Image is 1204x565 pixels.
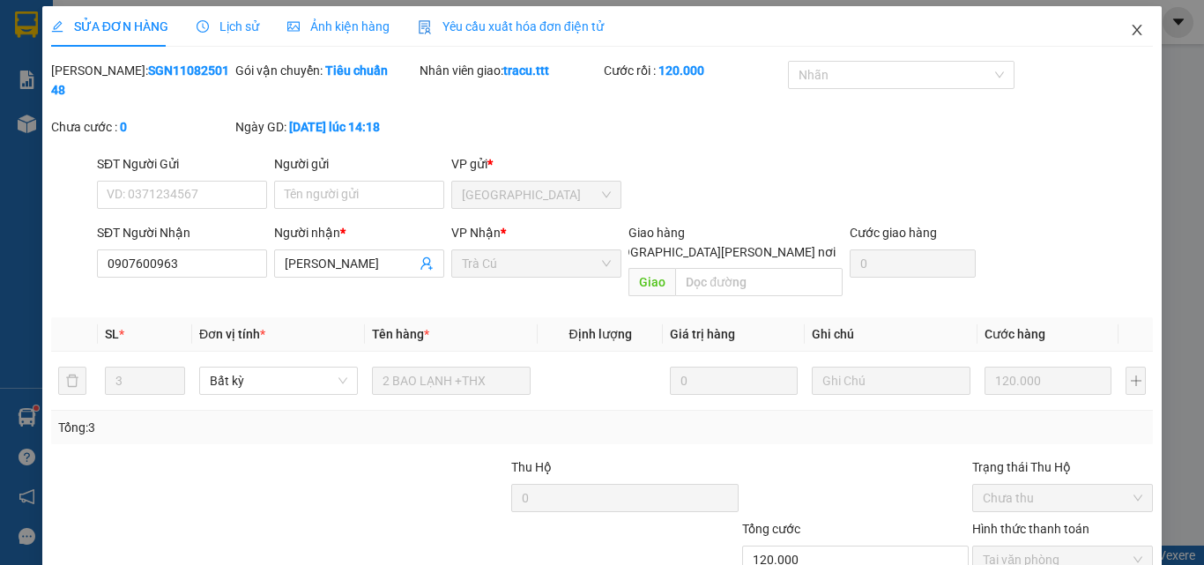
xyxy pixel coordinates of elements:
[850,249,976,278] input: Cước giao hàng
[97,223,267,242] div: SĐT Người Nhận
[628,226,685,240] span: Giao hàng
[115,15,157,33] span: Nhận:
[850,226,937,240] label: Cước giao hàng
[462,250,611,277] span: Trà Cú
[670,367,797,395] input: 0
[418,19,604,33] span: Yêu cầu xuất hóa đơn điện tử
[115,15,294,55] div: [GEOGRAPHIC_DATA]
[274,154,444,174] div: Người gửi
[197,19,259,33] span: Lịch sử
[325,63,388,78] b: Tiêu chuẩn
[451,154,621,174] div: VP gửi
[287,20,300,33] span: picture
[805,317,977,352] th: Ghi chú
[985,327,1045,341] span: Cước hàng
[105,327,119,341] span: SL
[372,367,531,395] input: VD: Bàn, Ghế
[628,268,675,296] span: Giao
[51,20,63,33] span: edit
[97,154,267,174] div: SĐT Người Gửi
[972,457,1153,477] div: Trạng thái Thu Hộ
[372,327,429,341] span: Tên hàng
[51,19,168,33] span: SỬA ĐƠN HÀNG
[210,368,347,394] span: Bất kỳ
[569,327,631,341] span: Định lượng
[511,460,552,474] span: Thu Hộ
[670,327,735,341] span: Giá trị hàng
[197,20,209,33] span: clock-circle
[13,111,105,132] div: 30.000
[1126,367,1146,395] button: plus
[420,61,600,80] div: Nhân viên giao:
[289,120,380,134] b: [DATE] lúc 14:18
[812,367,970,395] input: Ghi Chú
[115,76,294,100] div: 0356306073
[675,268,843,296] input: Dọc đường
[51,117,232,137] div: Chưa cước :
[58,367,86,395] button: delete
[199,327,265,341] span: Đơn vị tính
[985,367,1111,395] input: 0
[115,55,294,76] div: PHƯƠNG
[15,15,102,36] div: Trà Cú
[658,63,704,78] b: 120.000
[120,120,127,134] b: 0
[462,182,611,208] span: Sài Gòn
[742,522,800,536] span: Tổng cước
[604,61,784,80] div: Cước rồi :
[420,256,434,271] span: user-add
[58,418,466,437] div: Tổng: 3
[287,19,390,33] span: Ảnh kiện hàng
[1130,23,1144,37] span: close
[51,61,232,100] div: [PERSON_NAME]:
[418,20,432,34] img: icon
[235,61,416,80] div: Gói vận chuyển:
[274,223,444,242] div: Người nhận
[1112,6,1162,56] button: Close
[451,226,501,240] span: VP Nhận
[15,17,42,35] span: Gửi:
[235,117,416,137] div: Ngày GD:
[13,113,41,131] span: CR :
[972,522,1089,536] label: Hình thức thanh toán
[983,485,1142,511] span: Chưa thu
[595,242,843,262] span: [GEOGRAPHIC_DATA][PERSON_NAME] nơi
[503,63,549,78] b: tracu.ttt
